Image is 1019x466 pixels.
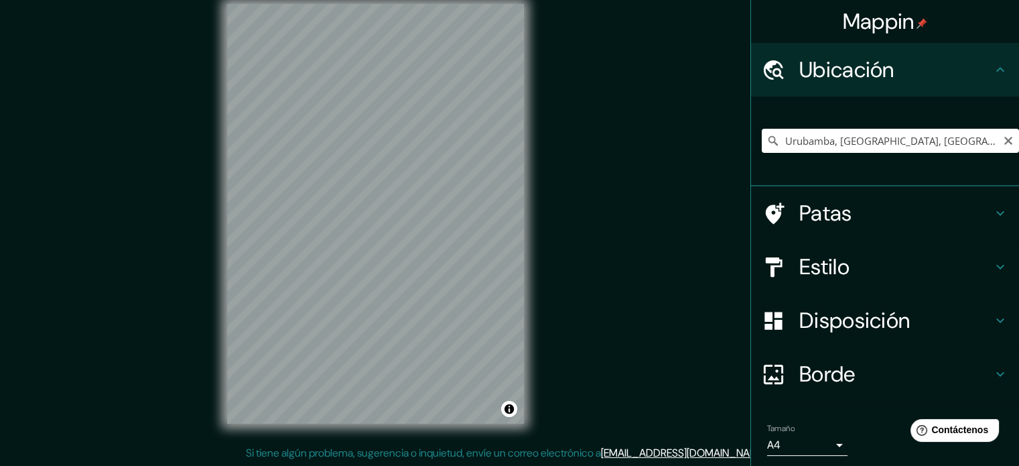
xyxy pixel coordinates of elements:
div: Ubicación [751,43,1019,97]
div: Disposición [751,294,1019,347]
font: Disposición [799,306,910,335]
font: Patas [799,199,852,227]
div: A4 [767,434,847,456]
font: Si tiene algún problema, sugerencia o inquietud, envíe un correo electrónico a [246,446,601,460]
font: Mappin [843,7,914,36]
div: Patas [751,186,1019,240]
div: Estilo [751,240,1019,294]
button: Claro [1003,133,1014,146]
font: Ubicación [799,56,894,84]
img: pin-icon.png [916,18,927,29]
font: Borde [799,360,856,388]
input: Elige tu ciudad o zona [762,129,1019,153]
font: Estilo [799,253,850,281]
canvas: Mapa [227,4,524,424]
font: Tamaño [767,423,795,434]
div: Borde [751,347,1019,401]
button: Activar o desactivar atribución [501,401,517,417]
a: [EMAIL_ADDRESS][DOMAIN_NAME] [601,446,766,460]
font: A4 [767,438,780,452]
iframe: Lanzador de widgets de ayuda [900,414,1004,451]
